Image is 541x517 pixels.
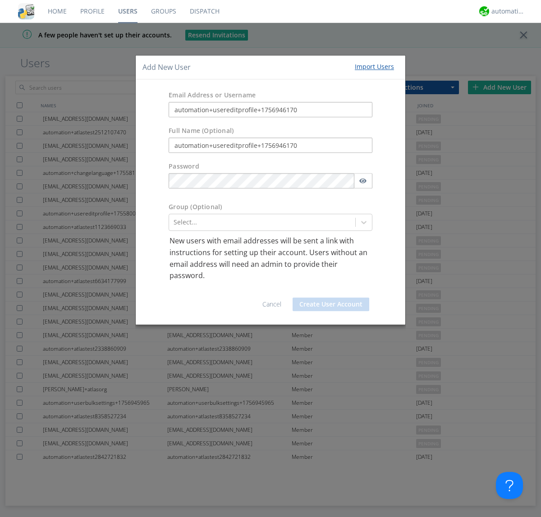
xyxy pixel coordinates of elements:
[169,91,256,100] label: Email Address or Username
[479,6,489,16] img: d2d01cd9b4174d08988066c6d424eccd
[355,62,394,71] div: Import Users
[169,138,372,153] input: Julie Appleseed
[169,102,372,118] input: e.g. email@address.com, Housekeeping1
[293,297,369,311] button: Create User Account
[170,236,371,282] p: New users with email addresses will be sent a link with instructions for setting up their account...
[169,162,199,171] label: Password
[262,300,281,308] a: Cancel
[491,7,525,16] div: automation+atlas
[169,203,222,212] label: Group (Optional)
[169,127,234,136] label: Full Name (Optional)
[18,3,34,19] img: cddb5a64eb264b2086981ab96f4c1ba7
[142,62,191,73] h4: Add New User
